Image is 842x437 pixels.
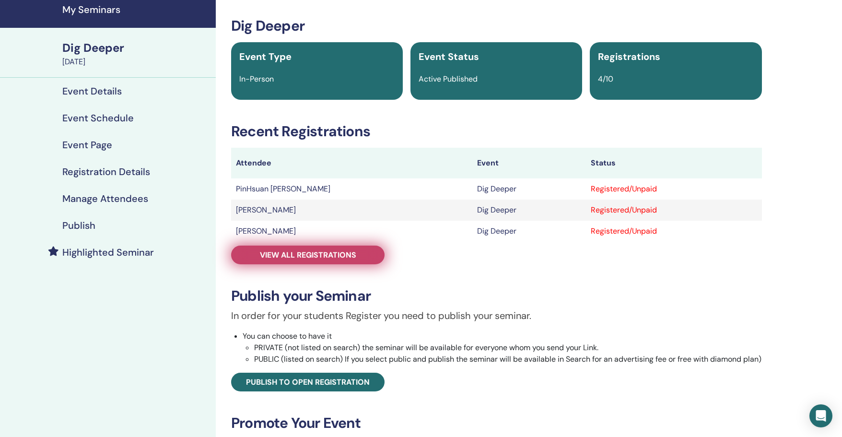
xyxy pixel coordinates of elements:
span: Event Status [419,50,479,63]
h3: Promote Your Event [231,414,762,432]
h4: My Seminars [62,4,210,15]
h4: Publish [62,220,95,231]
div: Registered/Unpaid [591,225,757,237]
span: In-Person [239,74,274,84]
h3: Recent Registrations [231,123,762,140]
p: In order for your students Register you need to publish your seminar. [231,308,762,323]
a: Publish to open registration [231,373,385,391]
li: PRIVATE (not listed on search) the seminar will be available for everyone whom you send your Link. [254,342,762,354]
span: View all registrations [260,250,356,260]
li: You can choose to have it [243,331,762,365]
li: PUBLIC (listed on search) If you select public and publish the seminar will be available in Searc... [254,354,762,365]
h3: Publish your Seminar [231,287,762,305]
div: Dig Deeper [62,40,210,56]
h4: Highlighted Seminar [62,247,154,258]
a: Dig Deeper[DATE] [57,40,216,68]
th: Event [472,148,586,178]
span: 4/10 [598,74,613,84]
a: View all registrations [231,246,385,264]
td: Dig Deeper [472,178,586,200]
span: Registrations [598,50,660,63]
td: [PERSON_NAME] [231,200,472,221]
td: Dig Deeper [472,200,586,221]
th: Status [586,148,762,178]
div: Registered/Unpaid [591,183,757,195]
div: Open Intercom Messenger [809,404,832,427]
td: PinHsuan [PERSON_NAME] [231,178,472,200]
h4: Manage Attendees [62,193,148,204]
th: Attendee [231,148,472,178]
div: [DATE] [62,56,210,68]
span: Active Published [419,74,478,84]
h4: Event Schedule [62,112,134,124]
span: Event Type [239,50,292,63]
h4: Registration Details [62,166,150,177]
h4: Event Page [62,139,112,151]
div: Registered/Unpaid [591,204,757,216]
span: Publish to open registration [246,377,370,387]
h3: Dig Deeper [231,17,762,35]
td: [PERSON_NAME] [231,221,472,242]
td: Dig Deeper [472,221,586,242]
h4: Event Details [62,85,122,97]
